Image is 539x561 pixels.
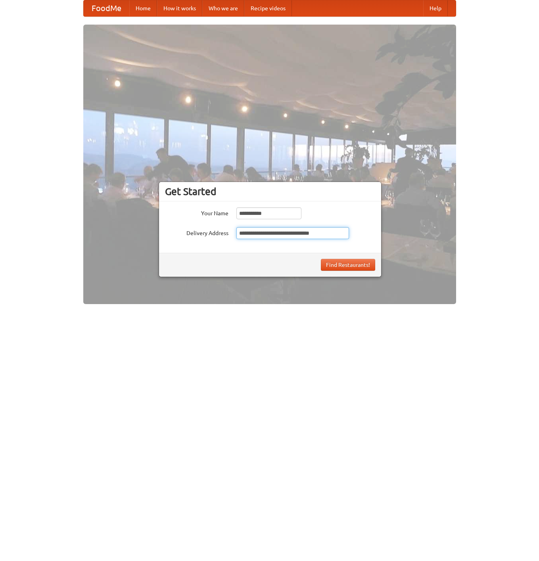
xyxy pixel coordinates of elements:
a: Help [423,0,448,16]
button: Find Restaurants! [321,259,375,271]
a: Recipe videos [244,0,292,16]
a: Who we are [202,0,244,16]
h3: Get Started [165,186,375,197]
a: FoodMe [84,0,129,16]
label: Your Name [165,207,228,217]
label: Delivery Address [165,227,228,237]
a: Home [129,0,157,16]
a: How it works [157,0,202,16]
